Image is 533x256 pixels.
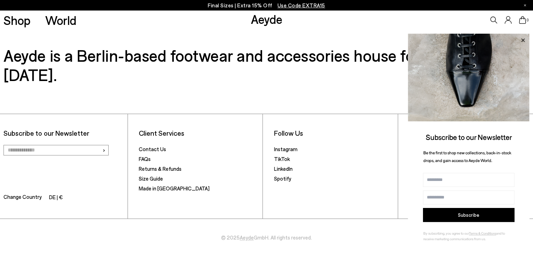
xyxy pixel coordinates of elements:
[139,166,182,172] a: Returns & Refunds
[274,175,291,182] a: Spotify
[423,150,511,163] span: Be the first to shop new collections, back-in-stock drops, and gain access to Aeyde World.
[139,185,210,191] a: Made in [GEOGRAPHIC_DATA]
[274,146,297,152] a: Instagram
[423,208,514,222] button: Subscribe
[408,34,529,121] img: ca3f721fb6ff708a270709c41d776025.jpg
[426,133,512,141] span: Subscribe to our Newsletter
[4,46,529,84] h3: Aeyde is a Berlin-based footwear and accessories house founded in [DATE].
[469,231,496,235] a: Terms & Conditions
[274,166,292,172] a: LinkedIn
[251,12,282,26] a: Aeyde
[49,193,63,203] li: DE | €
[519,16,526,24] a: 0
[4,129,124,137] p: Subscribe to our Newsletter
[274,129,394,137] li: Follow Us
[526,18,529,22] span: 0
[139,129,259,137] li: Client Services
[208,1,325,10] p: Final Sizes | Extra 15% Off
[139,175,163,182] a: Size Guide
[278,2,325,8] span: Navigate to /collections/ss25-final-sizes
[139,146,166,152] a: Contact Us
[4,14,30,26] a: Shop
[45,14,76,26] a: World
[423,231,469,235] span: By subscribing, you agree to our
[102,145,105,155] span: ›
[240,234,254,241] a: Aeyde
[139,156,151,162] a: FAQs
[4,193,42,203] span: Change Country
[274,156,289,162] a: TikTok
